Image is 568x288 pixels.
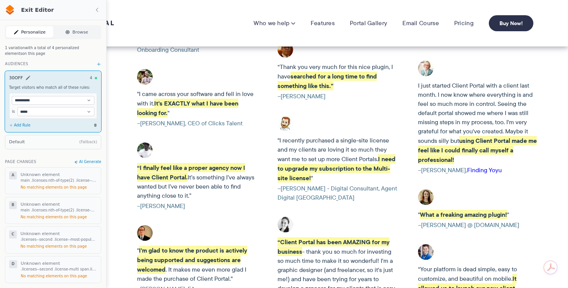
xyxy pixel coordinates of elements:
[12,109,15,115] span: is
[5,5,15,15] img: RightMessage
[5,61,28,67] div: Audiences
[5,159,36,165] div: Page Changes
[21,185,97,190] div: No matching elements on this page
[72,29,88,35] span: Browse
[6,26,53,38] button: Personalize
[11,173,14,178] span: A
[53,26,100,38] button: Browse
[11,261,14,267] span: D
[95,77,97,80] div: Has personalizations
[74,159,101,165] button: AI Generate
[23,75,30,80] button: Edit Name
[79,159,101,165] span: AI Generate
[18,6,54,14] span: Exit Editor
[21,178,97,184] div: main .licenses:nth-of-type(2) .license--most-popular span.license__value
[5,46,79,56] span: with a total of 4 personalized elements
[79,139,97,145] div: (Fallback)
[21,267,97,272] div: .licenses--second .license-multi span.license__value
[5,45,101,56] div: 1 variation on this page
[21,214,97,220] div: No matching elements on this page
[11,232,14,237] span: C
[21,208,97,213] div: main .licenses:nth-of-type(2) .license-multi span.license__value
[11,202,14,208] span: B
[21,230,97,237] div: Unknown element
[5,5,54,15] a: Exit Editor
[9,139,25,145] div: Default
[21,237,97,243] div: .licenses--second .license--most-popular span.license__value
[21,201,97,208] div: Unknown element
[21,171,97,178] div: Unknown element
[21,29,45,35] span: Personalize
[94,123,97,127] button: Delete Audience
[9,75,23,81] span: 30OFF
[21,260,97,267] div: Unknown element
[96,62,101,67] button: Add New Audience
[21,274,97,279] div: No matching elements on this page
[14,123,30,128] span: Add Rule
[21,244,97,250] div: No matching elements on this page
[9,123,30,128] button: Add Rule
[90,75,92,81] span: 4
[9,85,97,91] div: Target visitors who match all of these rules:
